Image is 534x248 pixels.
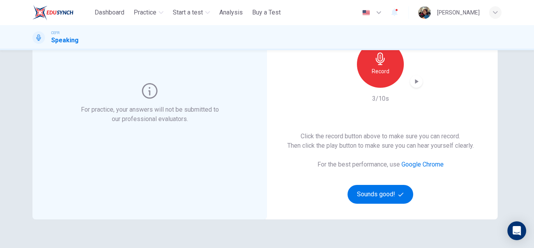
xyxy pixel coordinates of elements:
h6: For practice, your answers will not be submitted to our professional evaluators. [79,105,220,124]
h6: For the best performance, use [317,160,444,169]
span: Practice [134,8,156,17]
span: Analysis [219,8,243,17]
button: Practice [131,5,167,20]
img: Profile picture [418,6,431,19]
h1: Speaking [51,36,79,45]
button: Record [357,41,404,88]
div: [PERSON_NAME] [437,8,480,17]
button: Analysis [216,5,246,20]
a: Google Chrome [401,161,444,168]
button: Sounds good! [348,185,413,204]
span: CEFR [51,30,59,36]
div: Open Intercom Messenger [507,221,526,240]
button: Dashboard [91,5,127,20]
a: ELTC logo [32,5,91,20]
span: Dashboard [95,8,124,17]
h6: Click the record button above to make sure you can record. Then click the play button to make sur... [287,132,474,150]
img: ELTC logo [32,5,73,20]
button: Buy a Test [249,5,284,20]
img: en [361,10,371,16]
span: Buy a Test [252,8,281,17]
h6: Record [372,67,389,76]
span: Start a test [173,8,203,17]
h6: 3/10s [372,94,389,103]
button: Start a test [170,5,213,20]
